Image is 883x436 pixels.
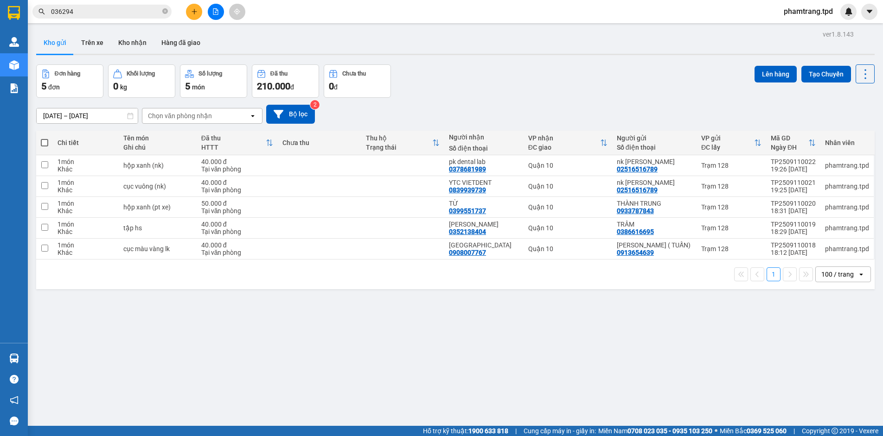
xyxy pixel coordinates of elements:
[366,144,432,151] div: Trạng thái
[857,271,865,278] svg: open
[201,249,274,256] div: Tại văn phòng
[10,417,19,425] span: message
[186,4,202,20] button: plus
[123,144,192,151] div: Ghi chú
[771,179,816,186] div: TP2509110021
[825,203,869,211] div: phamtrang.tpd
[257,81,290,92] span: 210.000
[201,200,274,207] div: 50.000 đ
[423,426,508,436] span: Hỗ trợ kỹ thuật:
[197,131,278,155] th: Toggle SortBy
[449,228,486,235] div: 0352138404
[229,4,245,20] button: aim
[528,183,608,190] div: Quận 10
[617,249,654,256] div: 0913654639
[825,245,869,253] div: phamtrang.tpd
[162,8,168,14] span: close-circle
[55,70,80,77] div: Đơn hàng
[701,162,761,169] div: Trạm 128
[771,228,816,235] div: 18:29 [DATE]
[701,183,761,190] div: Trạm 128
[74,32,111,54] button: Trên xe
[528,203,608,211] div: Quận 10
[449,249,486,256] div: 0908007767
[123,245,192,253] div: cục màu vàng lk
[185,81,190,92] span: 5
[701,203,761,211] div: Trạm 128
[701,224,761,232] div: Trạm 128
[755,66,797,82] button: Lên hàng
[617,200,692,207] div: THÀNH TRUNG
[771,200,816,207] div: TP2509110020
[627,427,712,435] strong: 0708 023 035 - 0935 103 250
[449,241,519,249] div: PHÚ HẢI
[823,29,854,39] div: ver 1.8.143
[449,221,519,228] div: trúc quỳnh
[697,131,766,155] th: Toggle SortBy
[234,8,240,15] span: aim
[771,241,816,249] div: TP2509110018
[617,179,692,186] div: nk lê anh
[123,134,192,142] div: Tên món
[865,7,874,16] span: caret-down
[861,4,877,20] button: caret-down
[249,112,256,120] svg: open
[201,221,274,228] div: 40.000 đ
[342,70,366,77] div: Chưa thu
[449,186,486,194] div: 0839939739
[793,426,795,436] span: |
[208,4,224,20] button: file-add
[617,207,654,215] div: 0933787843
[201,207,274,215] div: Tại văn phòng
[148,111,212,120] div: Chọn văn phòng nhận
[192,83,205,91] span: món
[617,221,692,228] div: TRÂM
[449,200,519,207] div: TỪ
[366,134,432,142] div: Thu hộ
[845,7,853,16] img: icon-new-feature
[111,32,154,54] button: Kho nhận
[198,70,222,77] div: Số lượng
[36,64,103,98] button: Đơn hàng5đơn
[468,427,508,435] strong: 1900 633 818
[771,207,816,215] div: 18:31 [DATE]
[180,64,247,98] button: Số lượng5món
[9,37,19,47] img: warehouse-icon
[449,133,519,141] div: Người nhận
[58,179,114,186] div: 1 món
[771,249,816,256] div: 18:12 [DATE]
[310,100,320,109] sup: 2
[771,144,808,151] div: Ngày ĐH
[449,165,486,173] div: 0378681989
[290,83,294,91] span: đ
[51,6,160,17] input: Tìm tên, số ĐT hoặc mã đơn
[528,134,600,142] div: VP nhận
[617,186,658,194] div: 02516516789
[154,32,208,54] button: Hàng đã giao
[617,158,692,165] div: nk lê anh
[528,224,608,232] div: Quận 10
[123,162,192,169] div: hộp xanh (nk)
[270,70,288,77] div: Đã thu
[201,158,274,165] div: 40.000 đ
[10,396,19,404] span: notification
[58,249,114,256] div: Khác
[123,183,192,190] div: cục vuông (nk)
[524,426,596,436] span: Cung cấp máy in - giấy in:
[701,144,754,151] div: ĐC lấy
[771,186,816,194] div: 19:25 [DATE]
[58,165,114,173] div: Khác
[617,165,658,173] div: 02516516789
[58,228,114,235] div: Khác
[515,426,517,436] span: |
[8,6,20,20] img: logo-vxr
[266,105,315,124] button: Bộ lọc
[162,7,168,16] span: close-circle
[58,207,114,215] div: Khác
[701,245,761,253] div: Trạm 128
[9,60,19,70] img: warehouse-icon
[191,8,198,15] span: plus
[528,144,600,151] div: ĐC giao
[201,186,274,194] div: Tại văn phòng
[252,64,319,98] button: Đã thu210.000đ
